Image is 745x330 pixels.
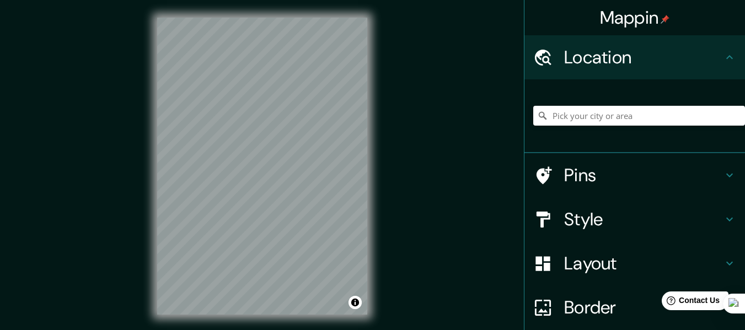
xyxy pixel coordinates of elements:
[564,164,723,186] h4: Pins
[524,35,745,79] div: Location
[524,285,745,329] div: Border
[564,208,723,230] h4: Style
[524,153,745,197] div: Pins
[157,18,367,315] canvas: Map
[524,241,745,285] div: Layout
[349,296,362,309] button: Toggle attribution
[600,7,670,29] h4: Mappin
[533,106,745,126] input: Pick your city or area
[564,296,723,318] h4: Border
[564,46,723,68] h4: Location
[524,197,745,241] div: Style
[564,252,723,274] h4: Layout
[647,287,733,318] iframe: Help widget launcher
[661,15,669,24] img: pin-icon.png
